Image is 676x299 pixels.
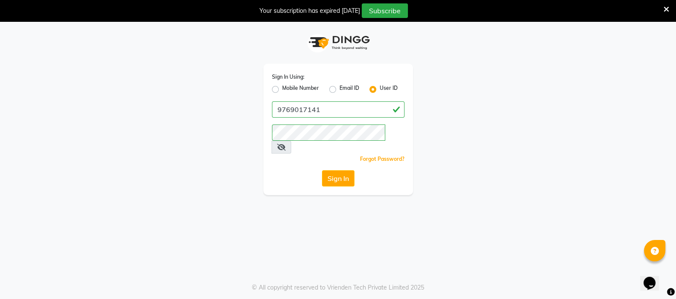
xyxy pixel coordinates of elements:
label: Sign In Using: [272,73,304,81]
label: Mobile Number [282,84,319,95]
input: Username [272,101,404,118]
iframe: chat widget [640,265,667,290]
button: Sign In [322,170,354,187]
label: Email ID [339,84,359,95]
div: Your subscription has expired [DATE] [260,6,360,15]
a: Forgot Password? [360,156,404,162]
img: logo1.svg [304,30,372,55]
input: Username [272,124,385,141]
label: User ID [380,84,398,95]
button: Subscribe [362,3,408,18]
